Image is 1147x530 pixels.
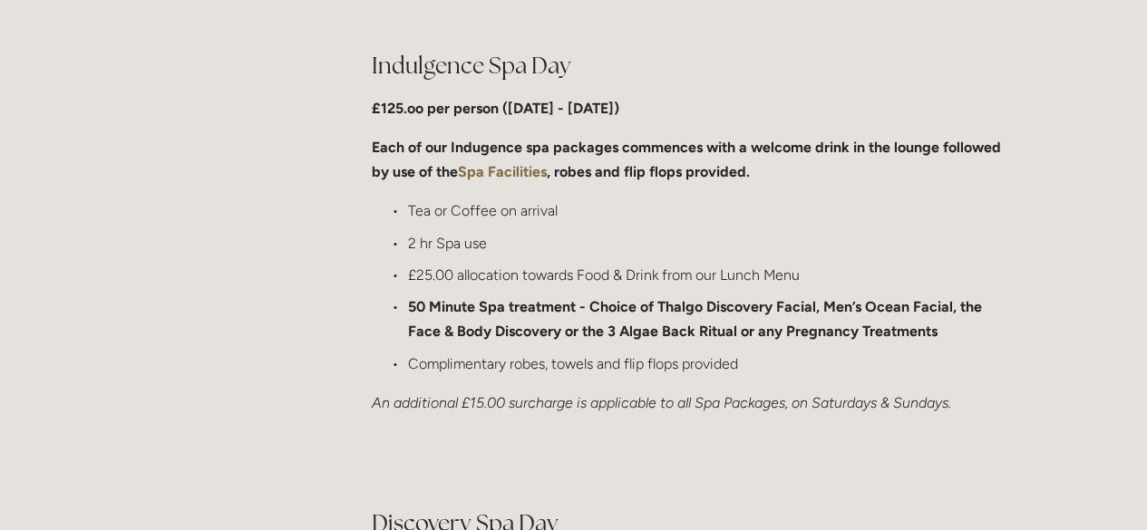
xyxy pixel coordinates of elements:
strong: Each of our Indugence spa packages commences with a welcome drink in the lounge followed by use o... [372,139,1005,180]
strong: , robes and flip flops provided. [547,163,750,180]
em: An additional £15.00 surcharge is applicable to all Spa Packages, on Saturdays & Sundays. [372,394,951,411]
p: 2 hr Spa use [408,231,1007,255]
strong: £125.oo per person ([DATE] - [DATE]) [372,100,619,117]
a: Spa Facilities [458,163,547,180]
strong: 50 Minute Spa treatment - Choice of Thalgo Discovery Facial, Men’s Ocean Facial, the Face & Body ... [408,298,986,340]
h2: Indulgence Spa Day [372,50,1007,82]
p: Complimentary robes, towels and flip flops provided [408,352,1007,376]
p: Tea or Coffee on arrival [408,198,1007,223]
p: £25.00 allocation towards Food & Drink from our Lunch Menu [408,263,1007,287]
